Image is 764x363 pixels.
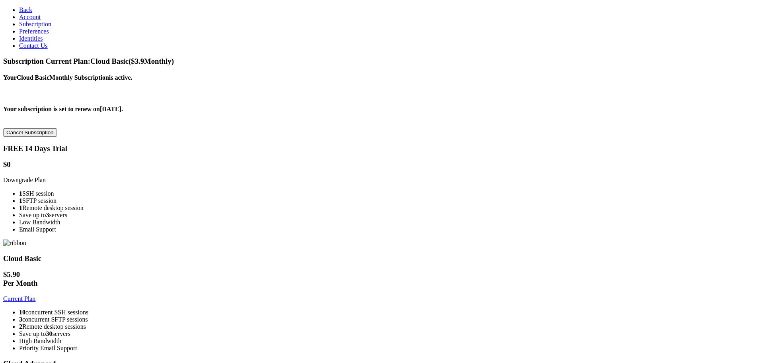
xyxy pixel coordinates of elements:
[19,226,761,233] li: Email Support
[46,330,53,337] strong: 30
[19,197,761,204] li: SFTP session
[3,270,761,288] h1: $ 5.90
[19,204,22,211] strong: 1
[17,74,109,81] b: Cloud Basic Monthly Subscription
[19,42,48,49] a: Contact Us
[3,106,761,113] h4: Your subscription is set to renew on [DATE] .
[3,160,761,169] h1: $0
[19,190,761,197] li: SSH session
[19,323,761,330] li: Remote desktop sessions
[3,57,761,66] h3: Subscription
[19,345,761,352] li: Priority Email Support
[19,316,22,323] strong: 3
[19,316,761,323] li: concurrent SFTP sessions
[3,144,761,153] h3: FREE 14 Days Trial
[3,74,761,81] h4: Your is active.
[46,57,174,65] span: Current Plan: Cloud Basic ($ 3.9 Monthly)
[19,6,32,13] a: Back
[3,128,57,137] button: Cancel Subscription
[19,14,41,20] a: Account
[19,330,761,337] li: Save up to servers
[19,212,761,219] li: Save up to servers
[19,197,22,204] strong: 1
[46,212,49,218] strong: 3
[19,309,761,316] li: concurrent SSH sessions
[3,295,35,302] a: Current Plan
[19,323,22,330] strong: 2
[19,21,51,27] a: Subscription
[19,204,761,212] li: Remote desktop session
[19,35,43,42] a: Identities
[3,177,46,183] a: Downgrade Plan
[19,337,761,345] li: High Bandwidth
[19,219,761,226] li: Low Bandwidth
[3,254,761,263] h3: Cloud Basic
[3,279,761,288] div: Per Month
[19,309,25,316] strong: 10
[19,190,22,197] strong: 1
[19,28,49,35] a: Preferences
[3,239,26,247] img: ribbon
